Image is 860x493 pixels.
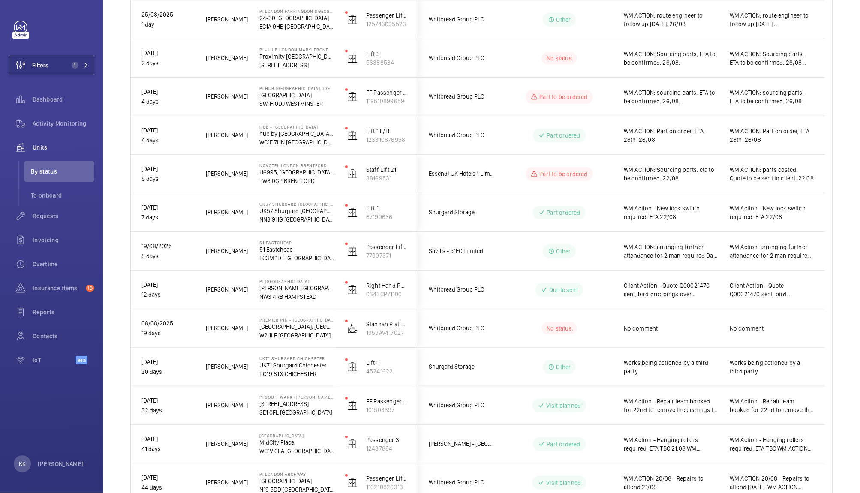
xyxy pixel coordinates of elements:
span: [PERSON_NAME] [206,130,248,140]
span: WM Action - Hanging rollers required. ETA TBC WM ACTION: Parts on order. ETA W/C 25th. 22.08 [730,436,814,453]
p: 67190636 [366,213,407,221]
p: [DATE] [141,87,195,97]
p: NW3 4RB HAMPSTEAD [259,292,334,301]
span: No comment [624,324,719,333]
span: Whitbread Group PLC [429,92,495,102]
p: SE1 0FL [GEOGRAPHIC_DATA] [259,408,334,417]
span: IoT [33,356,76,364]
span: Whitbread Group PLC [429,323,495,333]
span: WM ACTION: parts costed. Quote to be sent to client. 22.08 [730,165,814,183]
p: Part ordered [547,131,580,140]
p: 12 days [141,290,195,300]
span: Units [33,143,94,152]
p: 19/08/2025 [141,241,195,251]
button: Filters1 [9,55,94,75]
p: 5 days [141,174,195,184]
p: MidCity Place [259,438,334,447]
span: [PERSON_NAME] [206,15,248,24]
p: SW1H 0DJ WESTMINSTER [259,99,334,108]
span: Whitbread Group PLC [429,130,495,140]
p: Passenger Lift 2 [366,243,407,251]
span: WM ACTION: arranging further attendance for 2 man required Date to be confirmed. [624,243,719,260]
p: PI London Farringdon ([GEOGRAPHIC_DATA]) [259,9,334,14]
span: Whitbread Group PLC [429,400,495,410]
p: 38169531 [366,174,407,183]
p: FF Passenger Lift Right Hand Fire Fighting [366,397,407,406]
p: 4 days [141,97,195,107]
p: [STREET_ADDRESS] [259,61,334,69]
p: [DATE] [141,473,195,483]
p: 51 Eastcheap [259,245,334,254]
p: PI London Archway [259,472,334,477]
span: Shurgard Storage [429,207,495,217]
p: [DATE] [141,280,195,290]
span: 1 [72,62,78,69]
p: UK57 Shurgard [GEOGRAPHIC_DATA] [GEOGRAPHIC_DATA] [259,207,334,215]
img: elevator.svg [347,169,358,179]
p: EC3M 1DT [GEOGRAPHIC_DATA] [259,254,334,262]
p: 25/08/2025 [141,10,195,20]
p: 116210826313 [366,483,407,491]
span: [PERSON_NAME] [206,92,248,102]
span: [PERSON_NAME] [206,478,248,487]
span: Dashboard [33,95,94,104]
p: Other [556,15,571,24]
p: 08/08/2025 [141,319,195,328]
img: elevator.svg [347,53,358,63]
p: [GEOGRAPHIC_DATA] [259,91,334,99]
p: NN3 9HG [GEOGRAPHIC_DATA] [259,215,334,224]
p: Passenger 3 [366,436,407,444]
p: Hub - [GEOGRAPHIC_DATA] [259,124,334,129]
span: [PERSON_NAME] [206,53,248,63]
p: 32 days [141,406,195,415]
p: 45241622 [366,367,407,376]
p: Quote sent [549,286,578,294]
span: Activity Monitoring [33,119,94,128]
p: hub by [GEOGRAPHIC_DATA] [GEOGRAPHIC_DATA] [259,129,334,138]
p: H6995, [GEOGRAPHIC_DATA], [GEOGRAPHIC_DATA] [259,168,334,177]
span: By status [31,167,94,176]
span: WM ACTION 20/08 - Repairs to attend [DATE]. WM ACTION 04/08 - ETA for new doors to be fabricated ... [730,474,814,491]
span: Reports [33,308,94,316]
span: Savills - 51EC Limited [429,246,495,256]
p: Lift 1 [366,358,407,367]
p: [PERSON_NAME][GEOGRAPHIC_DATA][PERSON_NAME] [259,284,334,292]
span: No comment [730,324,814,333]
span: WM Action - New lock switch required. ETA 22/08 [624,204,719,221]
span: WM Action: arranging further attendance for 2 man required Date to be confirmed. WM ACTION: date ... [730,243,814,260]
img: elevator.svg [347,15,358,25]
span: Contacts [33,332,94,340]
p: [PERSON_NAME] [38,460,84,468]
p: 2 days [141,58,195,68]
p: Part ordered [547,208,580,217]
p: EC1A 9HB [GEOGRAPHIC_DATA] [259,22,334,31]
p: [DATE] [141,434,195,444]
p: 19 days [141,328,195,338]
span: WM Action - New lock switch required. ETA 22/08 [730,204,814,221]
span: Insurance items [33,284,82,292]
span: [PERSON_NAME] [206,169,248,179]
p: UK71 Shurgard Chichester [259,356,334,361]
p: UK71 Shurgard Chichester [259,361,334,370]
p: PI Southwark ([PERSON_NAME][GEOGRAPHIC_DATA]) [259,394,334,400]
span: Works being actioned by a third party [624,358,719,376]
img: elevator.svg [347,478,358,488]
p: 101503397 [366,406,407,414]
img: platform_lift.svg [347,323,358,334]
p: 24-30 [GEOGRAPHIC_DATA] [259,14,334,22]
p: 56386534 [366,58,407,67]
p: 125743095523 [366,20,407,28]
img: elevator.svg [347,362,358,372]
span: 10 [86,285,94,292]
span: [PERSON_NAME] [206,323,248,333]
span: WM ACTION: Sourcing parts, ETA to be confirmed. 26/08 [GEOGRAPHIC_DATA] [730,50,814,67]
p: Part ordered [547,440,580,448]
span: To onboard [31,191,94,200]
p: Passenger Lift Middle [366,11,407,20]
p: KK [19,460,26,468]
p: 7 days [141,213,195,222]
p: Staff Lift 21 [366,165,407,174]
span: Beta [76,356,87,364]
p: W2 1LF [GEOGRAPHIC_DATA] [259,331,334,340]
span: WM ACTION: Part on order, ETA 28th. 26/08 [624,127,719,144]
